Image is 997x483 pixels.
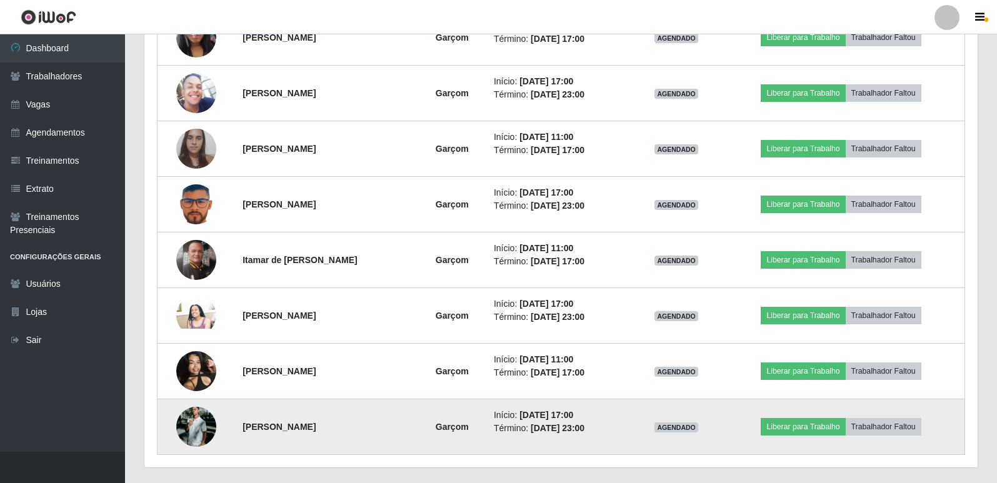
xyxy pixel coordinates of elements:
[846,251,921,269] button: Trabalhador Faltou
[654,89,698,99] span: AGENDADO
[761,84,845,102] button: Liberar para Trabalho
[176,177,216,231] img: 1715782979859.jpeg
[494,199,628,212] li: Término:
[761,418,845,436] button: Liberar para Trabalho
[494,32,628,46] li: Término:
[436,366,469,376] strong: Garçom
[243,199,316,209] strong: [PERSON_NAME]
[176,397,216,457] img: 1749669631406.jpeg
[243,255,358,265] strong: Itamar de [PERSON_NAME]
[436,32,469,42] strong: Garçom
[494,422,628,435] li: Término:
[436,422,469,432] strong: Garçom
[761,196,845,213] button: Liberar para Trabalho
[761,251,845,269] button: Liberar para Trabalho
[531,89,584,99] time: [DATE] 23:00
[846,140,921,157] button: Trabalhador Faltou
[846,84,921,102] button: Trabalhador Faltou
[494,88,628,101] li: Término:
[654,311,698,321] span: AGENDADO
[494,353,628,366] li: Início:
[243,366,316,376] strong: [PERSON_NAME]
[519,410,573,420] time: [DATE] 17:00
[846,418,921,436] button: Trabalhador Faltou
[243,32,316,42] strong: [PERSON_NAME]
[494,409,628,422] li: Início:
[654,33,698,43] span: AGENDADO
[176,73,216,113] img: 1693441138055.jpeg
[494,242,628,255] li: Início:
[531,423,584,433] time: [DATE] 23:00
[494,366,628,379] li: Término:
[494,255,628,268] li: Término:
[519,299,573,309] time: [DATE] 17:00
[176,240,216,280] img: 1745442730986.jpeg
[654,367,698,377] span: AGENDADO
[176,122,216,175] img: 1734444279146.jpeg
[243,422,316,432] strong: [PERSON_NAME]
[654,144,698,154] span: AGENDADO
[436,88,469,98] strong: Garçom
[531,201,584,211] time: [DATE] 23:00
[519,354,573,364] time: [DATE] 11:00
[519,132,573,142] time: [DATE] 11:00
[494,75,628,88] li: Início:
[761,140,845,157] button: Liberar para Trabalho
[846,196,921,213] button: Trabalhador Faltou
[243,311,316,321] strong: [PERSON_NAME]
[761,307,845,324] button: Liberar para Trabalho
[176,11,216,64] img: 1699963072939.jpeg
[243,144,316,154] strong: [PERSON_NAME]
[531,367,584,377] time: [DATE] 17:00
[761,362,845,380] button: Liberar para Trabalho
[243,88,316,98] strong: [PERSON_NAME]
[531,312,584,322] time: [DATE] 23:00
[846,29,921,46] button: Trabalhador Faltou
[176,344,216,397] img: 1751813070616.jpeg
[494,144,628,157] li: Término:
[519,187,573,197] time: [DATE] 17:00
[519,76,573,86] time: [DATE] 17:00
[436,199,469,209] strong: Garçom
[531,256,584,266] time: [DATE] 17:00
[494,297,628,311] li: Início:
[21,9,76,25] img: CoreUI Logo
[761,29,845,46] button: Liberar para Trabalho
[494,131,628,144] li: Início:
[176,302,216,329] img: 1737978086826.jpeg
[846,362,921,380] button: Trabalhador Faltou
[436,255,469,265] strong: Garçom
[519,243,573,253] time: [DATE] 11:00
[531,145,584,155] time: [DATE] 17:00
[494,186,628,199] li: Início:
[436,311,469,321] strong: Garçom
[531,34,584,44] time: [DATE] 17:00
[654,422,698,432] span: AGENDADO
[654,200,698,210] span: AGENDADO
[494,311,628,324] li: Término:
[436,144,469,154] strong: Garçom
[846,307,921,324] button: Trabalhador Faltou
[654,256,698,266] span: AGENDADO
